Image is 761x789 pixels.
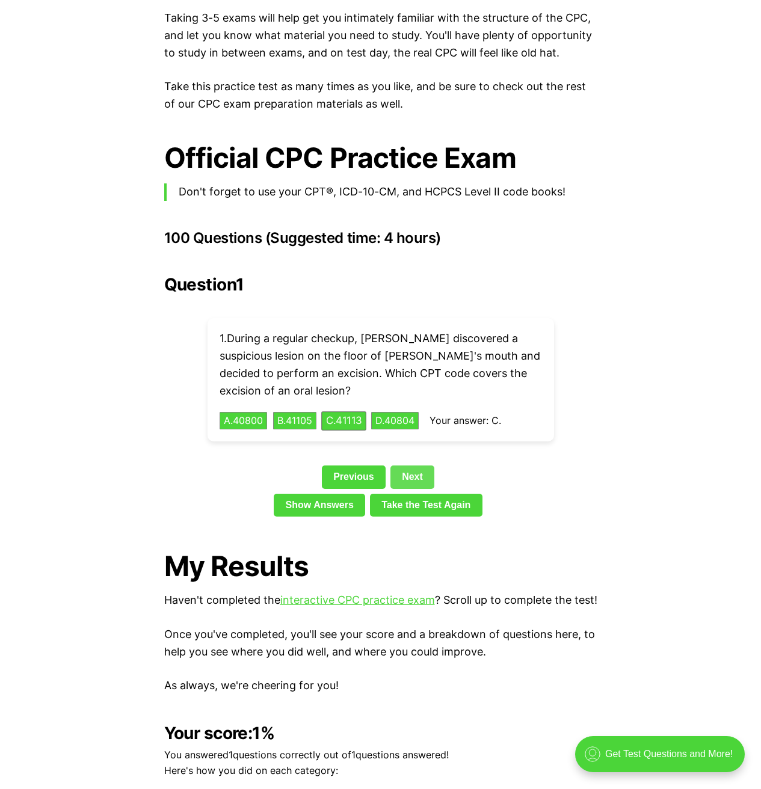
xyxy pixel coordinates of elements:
[164,723,597,743] h2: Your score:
[565,730,761,789] iframe: portal-trigger
[252,723,274,743] b: 1 %
[164,550,597,582] h1: My Results
[164,142,597,174] h1: Official CPC Practice Exam
[390,465,434,488] a: Next
[322,465,386,488] a: Previous
[430,414,501,426] span: Your answer: C.
[164,275,597,294] h2: Question 1
[164,183,597,201] blockquote: Don't forget to use your CPT®, ICD-10-CM, and HCPCS Level II code books!
[164,592,597,609] p: Haven't completed the ? Scroll up to complete the test!
[164,763,597,779] p: Here's how you did on each category:
[321,411,366,430] button: C.41113
[164,677,597,695] p: As always, we're cheering for you!
[273,412,316,430] button: B.41105
[280,594,435,606] a: interactive CPC practice exam
[164,10,597,61] p: Taking 3-5 exams will help get you intimately familiar with the structure of the CPC, and let you...
[164,748,597,763] p: You answered 1 questions correctly out of 1 questions answered!
[164,626,597,661] p: Once you've completed, you'll see your score and a breakdown of questions here, to help you see w...
[164,230,597,247] h3: 100 Questions (Suggested time: 4 hours)
[220,330,542,399] p: 1 . During a regular checkup, [PERSON_NAME] discovered a suspicious lesion on the floor of [PERSO...
[164,78,597,113] p: Take this practice test as many times as you like, and be sure to check out the rest of our CPC e...
[274,494,365,517] a: Show Answers
[220,412,267,430] button: A.40800
[370,494,482,517] a: Take the Test Again
[371,412,419,430] button: D.40804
